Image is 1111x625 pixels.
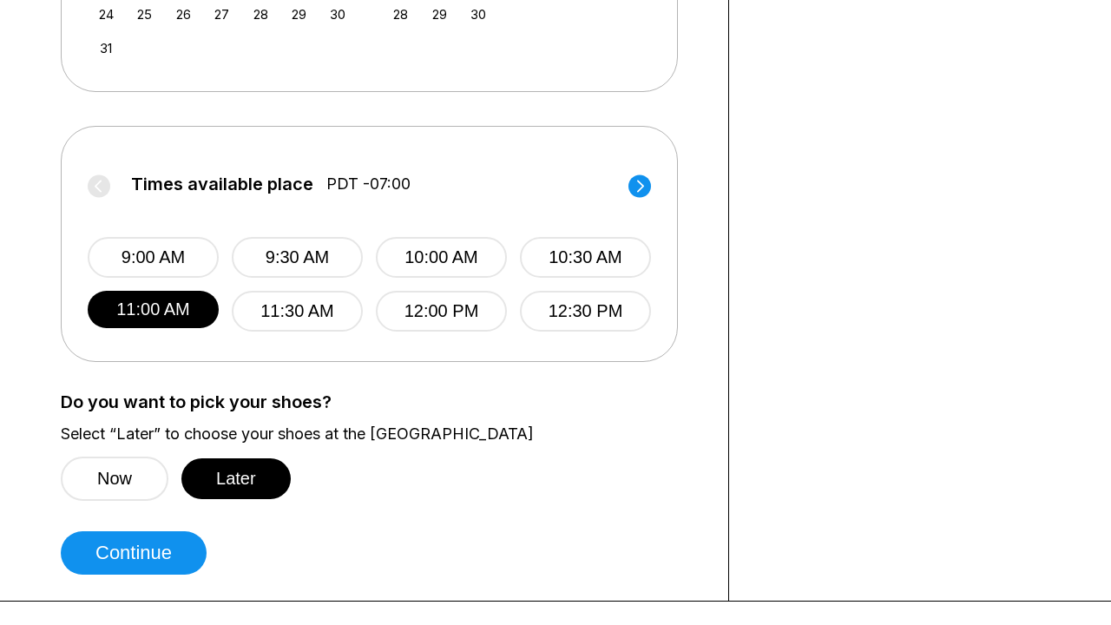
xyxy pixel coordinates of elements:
div: Choose Friday, August 29th, 2025 [287,3,311,26]
button: Later [181,458,291,499]
button: 11:30 AM [232,291,363,332]
button: 11:00 AM [88,291,219,328]
div: Choose Saturday, August 30th, 2025 [326,3,350,26]
div: Choose Wednesday, August 27th, 2025 [210,3,233,26]
div: Choose Tuesday, September 30th, 2025 [466,3,490,26]
div: Choose Monday, August 25th, 2025 [133,3,156,26]
label: Do you want to pick your shoes? [61,392,702,411]
div: Choose Sunday, August 31st, 2025 [95,36,118,60]
span: Times available place [131,174,313,194]
label: Select “Later” to choose your shoes at the [GEOGRAPHIC_DATA] [61,424,702,444]
button: 10:30 AM [520,237,651,278]
div: Choose Monday, September 29th, 2025 [428,3,451,26]
div: Choose Tuesday, August 26th, 2025 [172,3,195,26]
div: Choose Thursday, August 28th, 2025 [249,3,273,26]
button: 10:00 AM [376,237,507,278]
button: Now [61,457,168,501]
span: PDT -07:00 [326,174,411,194]
div: Choose Sunday, August 24th, 2025 [95,3,118,26]
button: Continue [61,531,207,575]
div: Choose Sunday, September 28th, 2025 [389,3,412,26]
button: 9:00 AM [88,237,219,278]
button: 12:00 PM [376,291,507,332]
button: 12:30 PM [520,291,651,332]
button: 9:30 AM [232,237,363,278]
